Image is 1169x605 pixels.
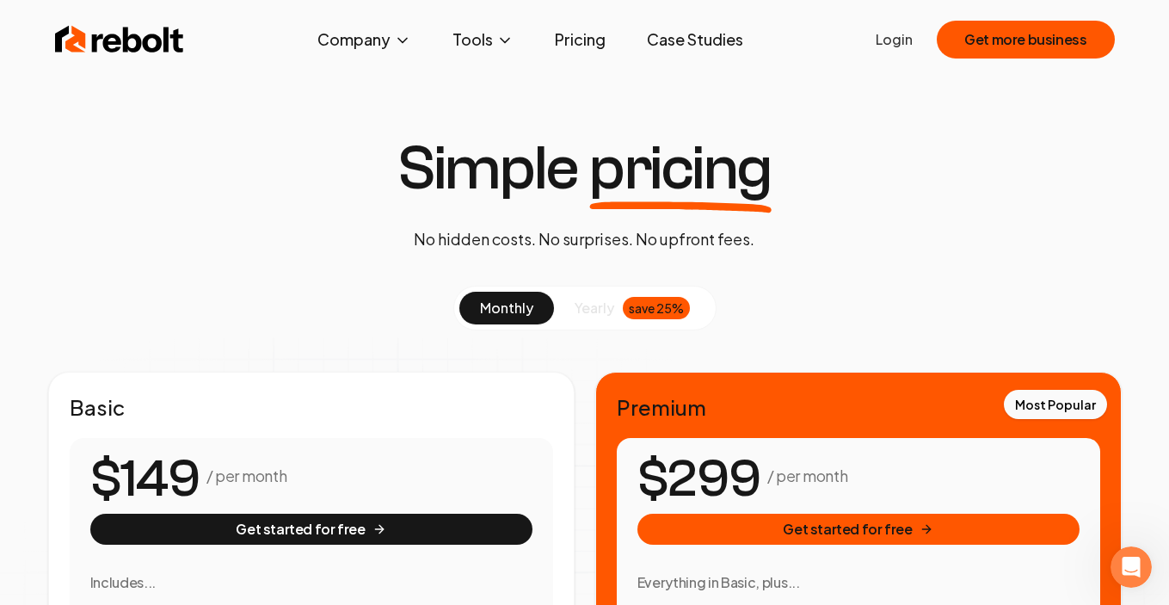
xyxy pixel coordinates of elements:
h2: Basic [70,393,553,421]
p: No hidden costs. No surprises. No upfront fees. [414,227,754,251]
p: / per month [767,464,847,488]
button: Get started for free [90,514,532,545]
span: yearly [575,298,614,318]
button: Get started for free [637,514,1080,545]
a: Pricing [541,22,619,57]
div: Most Popular [1004,390,1107,419]
img: Rebolt Logo [55,22,184,57]
iframe: Intercom live chat [1111,546,1152,588]
div: save 25% [623,297,690,319]
number-flow-react: $149 [90,441,200,518]
a: Login [876,29,913,50]
p: / per month [206,464,286,488]
button: monthly [459,292,554,324]
a: Case Studies [633,22,757,57]
span: pricing [589,138,772,200]
span: monthly [480,299,533,317]
button: Get more business [937,21,1114,59]
button: yearlysave 25% [554,292,711,324]
h1: Simple [397,138,772,200]
button: Company [304,22,425,57]
h3: Everything in Basic, plus... [637,572,1080,593]
number-flow-react: $299 [637,441,760,518]
button: Tools [439,22,527,57]
h3: Includes... [90,572,532,593]
h2: Premium [617,393,1100,421]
